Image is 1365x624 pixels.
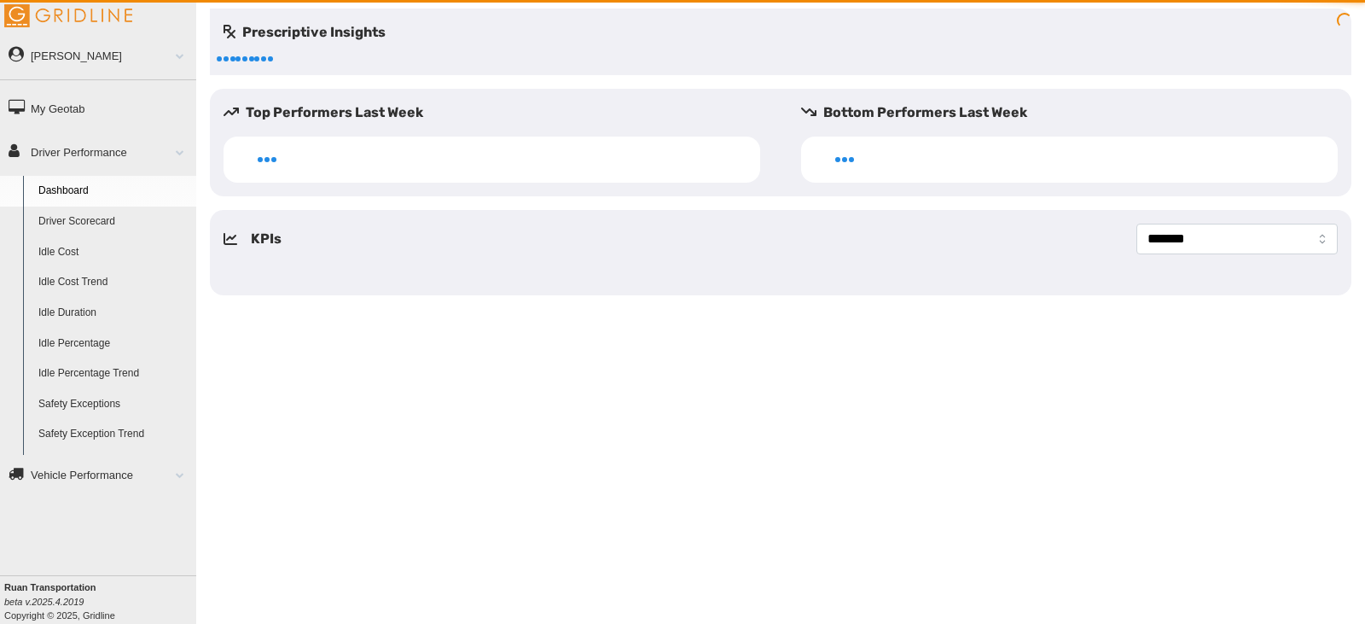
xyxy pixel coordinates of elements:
a: Driver Scorecard [31,207,196,237]
h5: KPIs [251,229,282,249]
h5: Prescriptive Insights [224,22,386,43]
img: Gridline [4,4,132,27]
b: Ruan Transportation [4,582,96,592]
h5: Top Performers Last Week [224,102,774,123]
a: Idle Percentage Trend [31,359,196,389]
a: Idle Duration [31,298,196,329]
h5: Bottom Performers Last Week [801,102,1351,123]
i: beta v.2025.4.2019 [4,597,84,607]
a: Idle Cost [31,237,196,268]
a: Dashboard [31,176,196,207]
a: Idle Cost Trend [31,267,196,298]
a: Safety Exception Trend [31,419,196,450]
a: Safety Exceptions [31,389,196,420]
a: HOS Violations [31,450,196,481]
a: Idle Percentage [31,329,196,359]
div: Copyright © 2025, Gridline [4,580,196,622]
